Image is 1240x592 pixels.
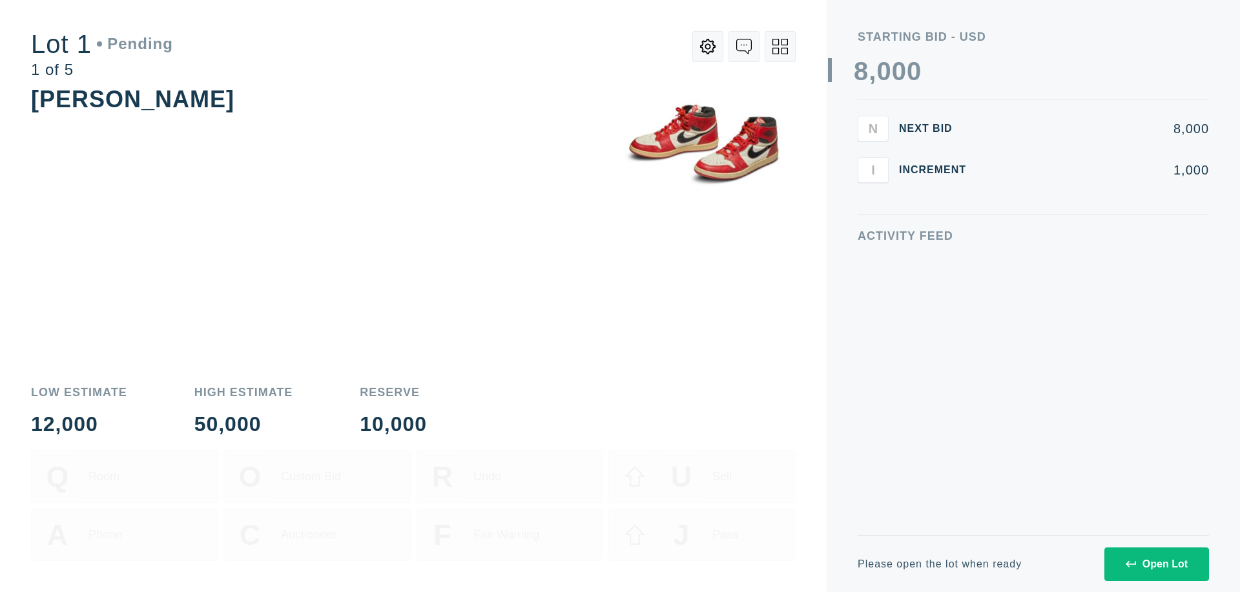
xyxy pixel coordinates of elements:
[858,157,889,183] button: I
[31,62,173,78] div: 1 of 5
[869,121,878,136] span: N
[871,162,875,177] span: I
[854,58,869,84] div: 8
[1104,547,1209,581] button: Open Lot
[31,414,127,434] div: 12,000
[858,31,1209,43] div: Starting Bid - USD
[31,86,234,112] div: [PERSON_NAME]
[360,414,427,434] div: 10,000
[869,58,876,317] div: ,
[907,58,922,84] div: 0
[899,165,976,175] div: Increment
[97,36,173,52] div: Pending
[892,58,907,84] div: 0
[194,414,293,434] div: 50,000
[987,122,1209,135] div: 8,000
[899,123,976,134] div: Next Bid
[987,164,1209,176] div: 1,000
[360,386,427,398] div: Reserve
[194,386,293,398] div: High Estimate
[858,230,1209,242] div: Activity Feed
[858,559,1022,569] div: Please open the lot when ready
[31,386,127,398] div: Low Estimate
[876,58,891,84] div: 0
[1126,558,1188,570] div: Open Lot
[31,31,173,57] div: Lot 1
[858,116,889,142] button: N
